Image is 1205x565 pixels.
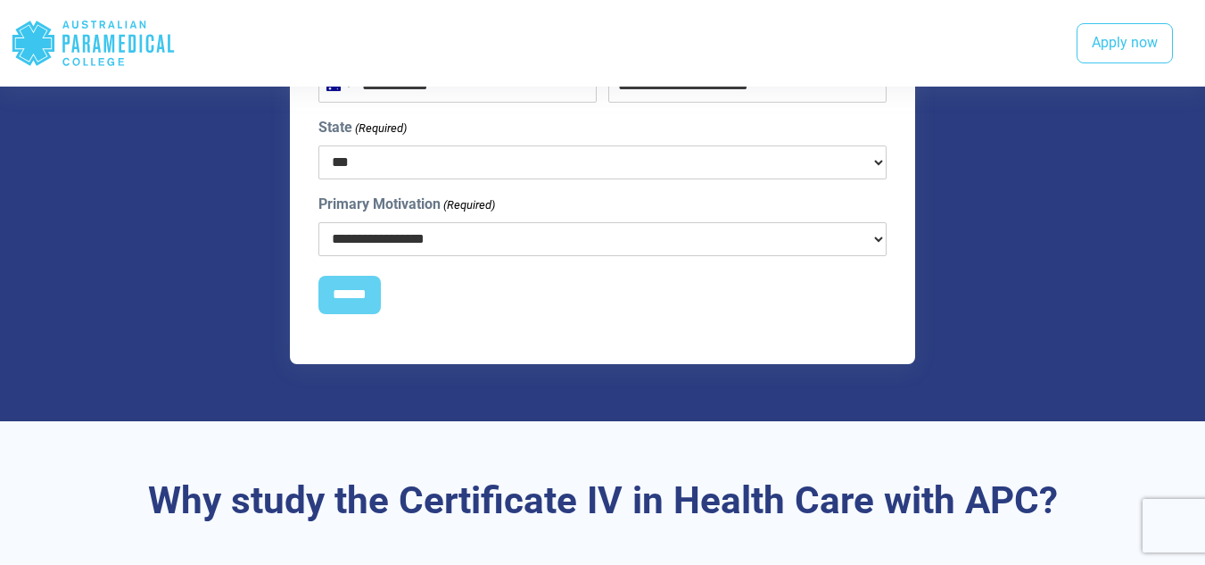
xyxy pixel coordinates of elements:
span: (Required) [353,120,407,137]
label: State [318,117,407,138]
label: Primary Motivation [318,194,495,215]
a: Apply now [1077,23,1173,64]
span: (Required) [442,196,495,214]
div: Australian Paramedical College [11,14,176,72]
h3: Why study the Certificate IV in Health Care with APC? [100,478,1106,524]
